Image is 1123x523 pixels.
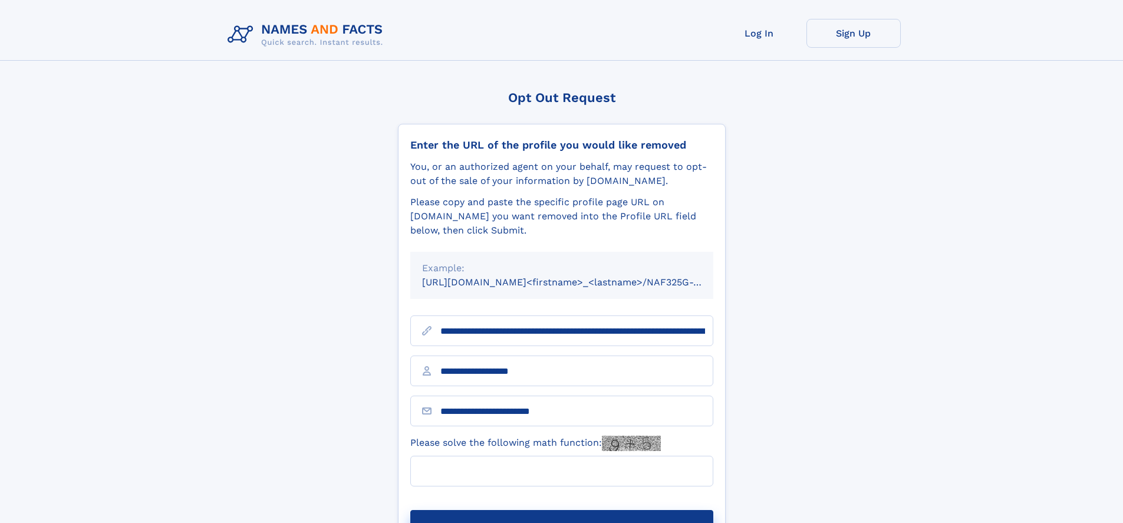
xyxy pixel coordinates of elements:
small: [URL][DOMAIN_NAME]<firstname>_<lastname>/NAF325G-xxxxxxxx [422,277,736,288]
div: Opt Out Request [398,90,726,105]
a: Log In [712,19,806,48]
div: You, or an authorized agent on your behalf, may request to opt-out of the sale of your informatio... [410,160,713,188]
div: Example: [422,261,702,275]
div: Enter the URL of the profile you would like removed [410,139,713,152]
a: Sign Up [806,19,901,48]
div: Please copy and paste the specific profile page URL on [DOMAIN_NAME] you want removed into the Pr... [410,195,713,238]
label: Please solve the following math function: [410,436,661,451]
img: Logo Names and Facts [223,19,393,51]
